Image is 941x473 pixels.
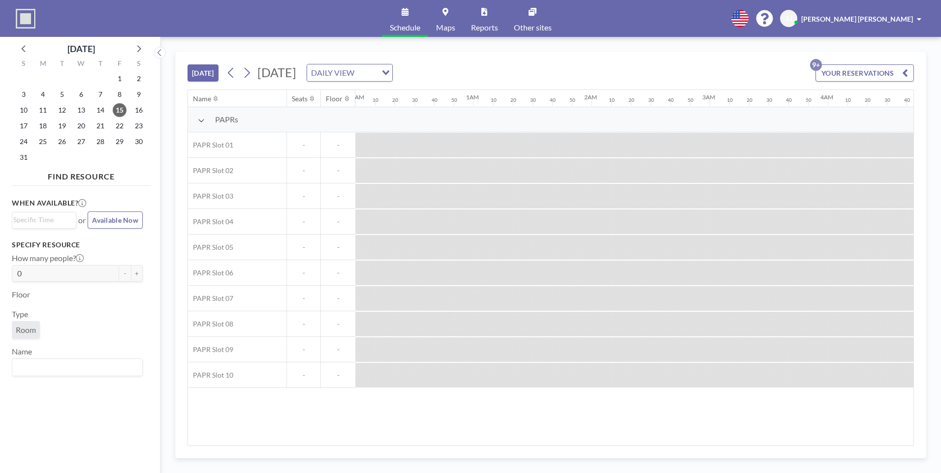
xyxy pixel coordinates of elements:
[321,320,355,328] span: -
[609,97,615,103] div: 10
[132,88,146,101] span: Saturday, August 9, 2025
[12,212,76,227] div: Search for option
[390,24,420,31] span: Schedule
[287,166,320,175] span: -
[55,135,69,148] span: Tuesday, August 26, 2025
[13,214,70,225] input: Search for option
[466,93,479,101] div: 1AM
[373,97,378,103] div: 10
[287,192,320,201] span: -
[16,325,36,335] span: Room
[53,58,72,71] div: T
[17,88,31,101] span: Sunday, August 3, 2025
[12,253,84,263] label: How many people?
[321,243,355,252] span: -
[904,97,910,103] div: 40
[766,97,772,103] div: 30
[113,88,126,101] span: Friday, August 8, 2025
[865,97,871,103] div: 20
[668,97,674,103] div: 40
[17,103,31,117] span: Sunday, August 10, 2025
[33,58,53,71] div: M
[550,97,556,103] div: 40
[845,97,851,103] div: 10
[510,97,516,103] div: 20
[74,103,88,117] span: Wednesday, August 13, 2025
[688,97,693,103] div: 50
[326,94,343,103] div: Floor
[412,97,418,103] div: 30
[491,97,497,103] div: 10
[321,371,355,380] span: -
[287,141,320,149] span: -
[188,294,233,303] span: PAPR Slot 07
[12,290,30,299] label: Floor
[188,345,233,354] span: PAPR Slot 09
[569,97,575,103] div: 50
[193,94,211,103] div: Name
[785,14,792,23] span: SJ
[530,97,536,103] div: 30
[17,119,31,133] span: Sunday, August 17, 2025
[702,93,715,101] div: 3AM
[13,361,137,374] input: Search for option
[88,211,143,229] button: Available Now
[132,103,146,117] span: Saturday, August 16, 2025
[92,216,138,224] span: Available Now
[820,93,833,101] div: 4AM
[307,64,392,81] div: Search for option
[91,58,110,71] div: T
[309,66,356,79] span: DAILY VIEW
[786,97,792,103] div: 40
[188,192,233,201] span: PAPR Slot 03
[810,59,822,71] p: 9+
[188,141,233,149] span: PAPR Slot 01
[436,24,455,31] span: Maps
[188,371,233,380] span: PAPR Slot 10
[287,268,320,277] span: -
[17,135,31,148] span: Sunday, August 24, 2025
[113,103,126,117] span: Friday, August 15, 2025
[287,371,320,380] span: -
[94,135,107,148] span: Thursday, August 28, 2025
[357,66,376,79] input: Search for option
[16,9,35,29] img: organization-logo
[132,119,146,133] span: Saturday, August 23, 2025
[471,24,498,31] span: Reports
[119,265,131,282] button: -
[287,243,320,252] span: -
[321,217,355,226] span: -
[67,42,95,56] div: [DATE]
[74,119,88,133] span: Wednesday, August 20, 2025
[94,88,107,101] span: Thursday, August 7, 2025
[451,97,457,103] div: 50
[215,115,238,124] span: PAPRs
[113,135,126,148] span: Friday, August 29, 2025
[74,135,88,148] span: Wednesday, August 27, 2025
[884,97,890,103] div: 30
[287,320,320,328] span: -
[72,58,91,71] div: W
[74,88,88,101] span: Wednesday, August 6, 2025
[188,217,233,226] span: PAPR Slot 04
[188,243,233,252] span: PAPR Slot 05
[287,345,320,354] span: -
[348,93,364,101] div: 12AM
[131,265,143,282] button: +
[257,65,296,80] span: [DATE]
[321,192,355,201] span: -
[36,119,50,133] span: Monday, August 18, 2025
[648,97,654,103] div: 30
[132,135,146,148] span: Saturday, August 30, 2025
[584,93,597,101] div: 2AM
[321,141,355,149] span: -
[188,268,233,277] span: PAPR Slot 06
[806,97,812,103] div: 50
[12,168,151,181] h4: FIND RESOURCE
[12,359,142,376] div: Search for option
[94,103,107,117] span: Thursday, August 14, 2025
[747,97,753,103] div: 20
[36,88,50,101] span: Monday, August 4, 2025
[321,345,355,354] span: -
[12,240,143,249] h3: Specify resource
